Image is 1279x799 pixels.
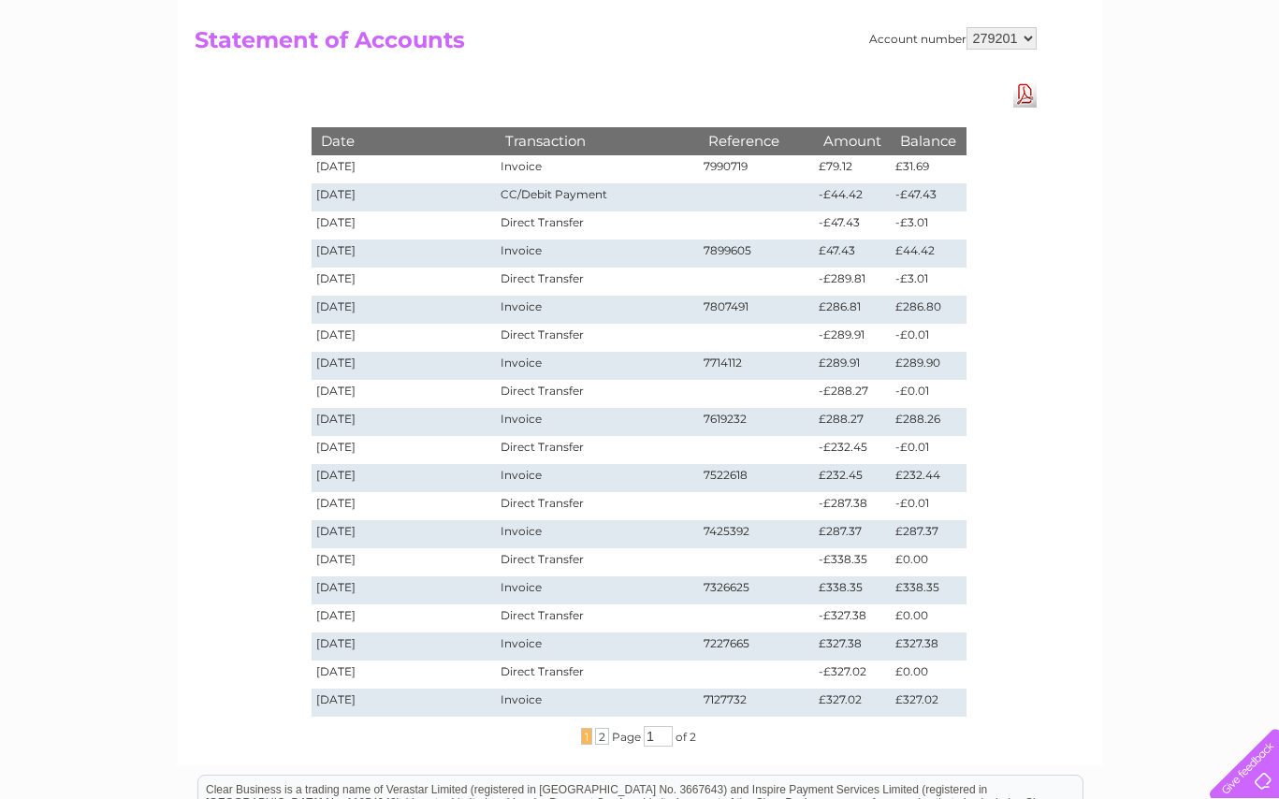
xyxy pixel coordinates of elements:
[496,632,698,661] td: Invoice
[312,689,497,717] td: [DATE]
[891,408,966,436] td: £288.26
[496,127,698,154] th: Transaction
[891,492,966,520] td: -£0.01
[996,80,1038,94] a: Energy
[496,661,698,689] td: Direct Transfer
[496,211,698,240] td: Direct Transfer
[312,408,497,436] td: [DATE]
[891,211,966,240] td: -£3.01
[312,127,497,154] th: Date
[699,240,815,268] td: 7899605
[699,296,815,324] td: 7807491
[891,464,966,492] td: £232.44
[496,576,698,604] td: Invoice
[45,49,140,106] img: logo.png
[814,548,891,576] td: -£338.35
[496,352,698,380] td: Invoice
[891,520,966,548] td: £287.37
[814,380,891,408] td: -£288.27
[699,689,815,717] td: 7127732
[891,548,966,576] td: £0.00
[312,436,497,464] td: [DATE]
[891,155,966,183] td: £31.69
[814,492,891,520] td: -£287.38
[891,436,966,464] td: -£0.01
[312,324,497,352] td: [DATE]
[198,10,1083,91] div: Clear Business is a trading name of Verastar Limited (registered in [GEOGRAPHIC_DATA] No. 3667643...
[891,632,966,661] td: £327.38
[869,27,1037,50] div: Account number
[496,296,698,324] td: Invoice
[676,730,687,744] span: of
[814,661,891,689] td: -£327.02
[814,352,891,380] td: £289.91
[891,352,966,380] td: £289.90
[814,520,891,548] td: £287.37
[496,464,698,492] td: Invoice
[496,240,698,268] td: Invoice
[699,520,815,548] td: 7425392
[699,155,815,183] td: 7990719
[690,730,696,744] span: 2
[312,352,497,380] td: [DATE]
[699,576,815,604] td: 7326625
[312,268,497,296] td: [DATE]
[814,240,891,268] td: £47.43
[814,155,891,183] td: £79.12
[814,268,891,296] td: -£289.81
[496,183,698,211] td: CC/Debit Payment
[496,408,698,436] td: Invoice
[699,127,815,154] th: Reference
[814,127,891,154] th: Amount
[699,632,815,661] td: 7227665
[312,155,497,183] td: [DATE]
[312,240,497,268] td: [DATE]
[312,604,497,632] td: [DATE]
[496,155,698,183] td: Invoice
[699,464,815,492] td: 7522618
[814,689,891,717] td: £327.02
[312,492,497,520] td: [DATE]
[814,632,891,661] td: £327.38
[312,632,497,661] td: [DATE]
[814,408,891,436] td: £288.27
[312,661,497,689] td: [DATE]
[891,183,966,211] td: -£47.43
[891,296,966,324] td: £286.80
[814,324,891,352] td: -£289.91
[814,604,891,632] td: -£327.38
[814,436,891,464] td: -£232.45
[496,268,698,296] td: Direct Transfer
[1217,80,1261,94] a: Log out
[312,296,497,324] td: [DATE]
[496,492,698,520] td: Direct Transfer
[926,9,1055,33] a: 0333 014 3131
[1013,80,1037,108] a: Download Pdf
[1155,80,1200,94] a: Contact
[312,464,497,492] td: [DATE]
[950,80,985,94] a: Water
[312,548,497,576] td: [DATE]
[891,689,966,717] td: £327.02
[891,661,966,689] td: £0.00
[891,604,966,632] td: £0.00
[699,352,815,380] td: 7714112
[814,211,891,240] td: -£47.43
[891,240,966,268] td: £44.42
[496,604,698,632] td: Direct Transfer
[312,380,497,408] td: [DATE]
[496,520,698,548] td: Invoice
[496,689,698,717] td: Invoice
[312,576,497,604] td: [DATE]
[891,576,966,604] td: £338.35
[891,324,966,352] td: -£0.01
[496,436,698,464] td: Direct Transfer
[814,296,891,324] td: £286.81
[891,268,966,296] td: -£3.01
[312,211,497,240] td: [DATE]
[891,127,966,154] th: Balance
[195,27,1037,63] h2: Statement of Accounts
[814,183,891,211] td: -£44.42
[891,380,966,408] td: -£0.01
